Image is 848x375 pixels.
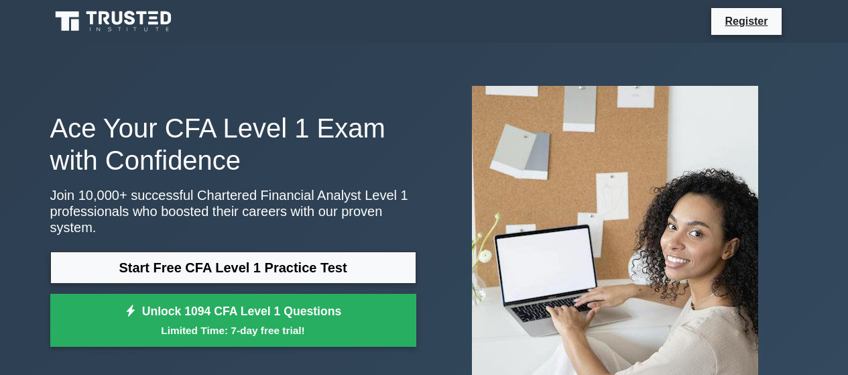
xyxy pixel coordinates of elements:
p: Join 10,000+ successful Chartered Financial Analyst Level 1 professionals who boosted their caree... [50,187,416,235]
a: Start Free CFA Level 1 Practice Test [50,252,416,284]
a: Register [717,13,776,30]
a: Unlock 1094 CFA Level 1 QuestionsLimited Time: 7-day free trial! [50,294,416,347]
small: Limited Time: 7-day free trial! [67,323,400,338]
h1: Ace Your CFA Level 1 Exam with Confidence [50,112,416,176]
